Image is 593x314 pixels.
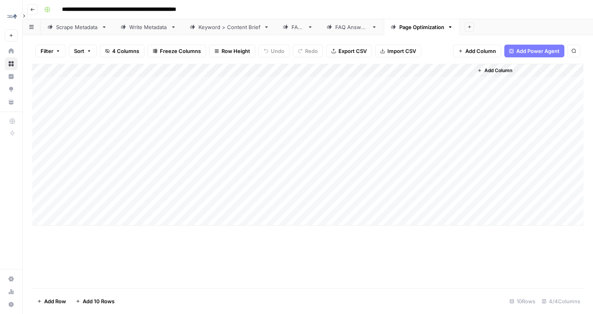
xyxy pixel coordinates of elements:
[292,23,304,31] div: FAQs
[44,297,66,305] span: Add Row
[5,285,17,298] a: Usage
[399,23,444,31] div: Page Optimization
[198,23,261,31] div: Keyword > Content Brief
[69,45,97,57] button: Sort
[271,47,284,55] span: Undo
[71,295,119,308] button: Add 10 Rows
[504,45,564,57] button: Add Power Agent
[5,57,17,70] a: Browse
[259,45,290,57] button: Undo
[5,298,17,311] button: Help + Support
[506,295,539,308] div: 10 Rows
[5,273,17,285] a: Settings
[148,45,206,57] button: Freeze Columns
[293,45,323,57] button: Redo
[320,19,384,35] a: FAQ Answers
[305,47,318,55] span: Redo
[453,45,501,57] button: Add Column
[114,19,183,35] a: Write Metadata
[35,45,66,57] button: Filter
[56,23,98,31] div: Scrape Metadata
[5,96,17,108] a: Your Data
[160,47,201,55] span: Freeze Columns
[41,47,53,55] span: Filter
[183,19,276,35] a: Keyword > Content Brief
[41,19,114,35] a: Scrape Metadata
[276,19,320,35] a: FAQs
[387,47,416,55] span: Import CSV
[32,295,71,308] button: Add Row
[384,19,460,35] a: Page Optimization
[5,45,17,57] a: Home
[465,47,496,55] span: Add Column
[326,45,372,57] button: Export CSV
[83,297,115,305] span: Add 10 Rows
[5,83,17,96] a: Opportunities
[112,47,139,55] span: 4 Columns
[5,6,17,26] button: Workspace: Compound Growth
[338,47,367,55] span: Export CSV
[516,47,560,55] span: Add Power Agent
[74,47,84,55] span: Sort
[5,70,17,83] a: Insights
[474,65,515,76] button: Add Column
[335,23,368,31] div: FAQ Answers
[129,23,167,31] div: Write Metadata
[375,45,421,57] button: Import CSV
[484,67,512,74] span: Add Column
[5,9,19,24] img: Compound Growth Logo
[539,295,583,308] div: 4/4 Columns
[100,45,144,57] button: 4 Columns
[222,47,250,55] span: Row Height
[209,45,255,57] button: Row Height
